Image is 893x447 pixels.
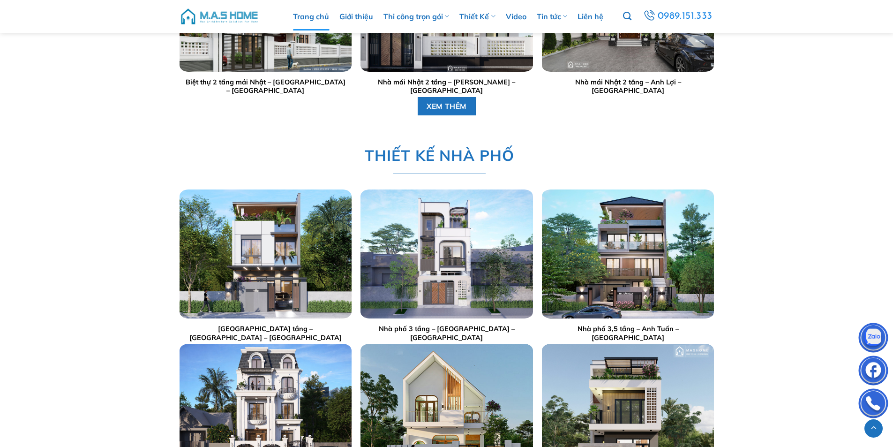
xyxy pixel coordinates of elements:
span: 0989.151.333 [658,8,713,24]
a: XEM THÊM [417,97,476,115]
img: Phone [859,391,887,419]
a: 0989.151.333 [642,8,713,25]
a: Nhà phố 3 tầng – [GEOGRAPHIC_DATA] – [GEOGRAPHIC_DATA] [365,325,528,342]
a: Biệt thự 2 tầng mái Nhật – [GEOGRAPHIC_DATA] – [GEOGRAPHIC_DATA] [184,78,346,95]
img: Trang chủ 111 [360,189,533,318]
a: Thiết Kế [459,2,495,30]
a: Tìm kiếm [623,7,631,26]
span: THIẾT KẾ NHÀ PHỐ [364,144,514,167]
a: Tin tức [537,2,567,30]
a: Liên hệ [578,2,603,30]
a: Lên đầu trang [864,419,883,438]
a: Thi công trọn gói [383,2,449,30]
img: Zalo [859,325,887,353]
a: Video [506,2,526,30]
a: Nhà mái Nhật 2 tầng – Anh Lợi – [GEOGRAPHIC_DATA] [547,78,709,95]
a: Nhà phố 3,5 tầng – Anh Tuấn – [GEOGRAPHIC_DATA] [547,325,709,342]
span: XEM THÊM [427,100,467,112]
a: [GEOGRAPHIC_DATA] tầng – [GEOGRAPHIC_DATA] – [GEOGRAPHIC_DATA] [184,325,346,342]
img: Facebook [859,358,887,386]
img: Trang chủ 110 [179,189,351,318]
a: Trang chủ [293,2,329,30]
a: Giới thiệu [339,2,373,30]
img: Trang chủ 112 [542,189,714,318]
a: Nhà mái Nhật 2 tầng – [PERSON_NAME] – [GEOGRAPHIC_DATA] [365,78,528,95]
img: M.A.S HOME – Tổng Thầu Thiết Kế Và Xây Nhà Trọn Gói [180,2,259,30]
